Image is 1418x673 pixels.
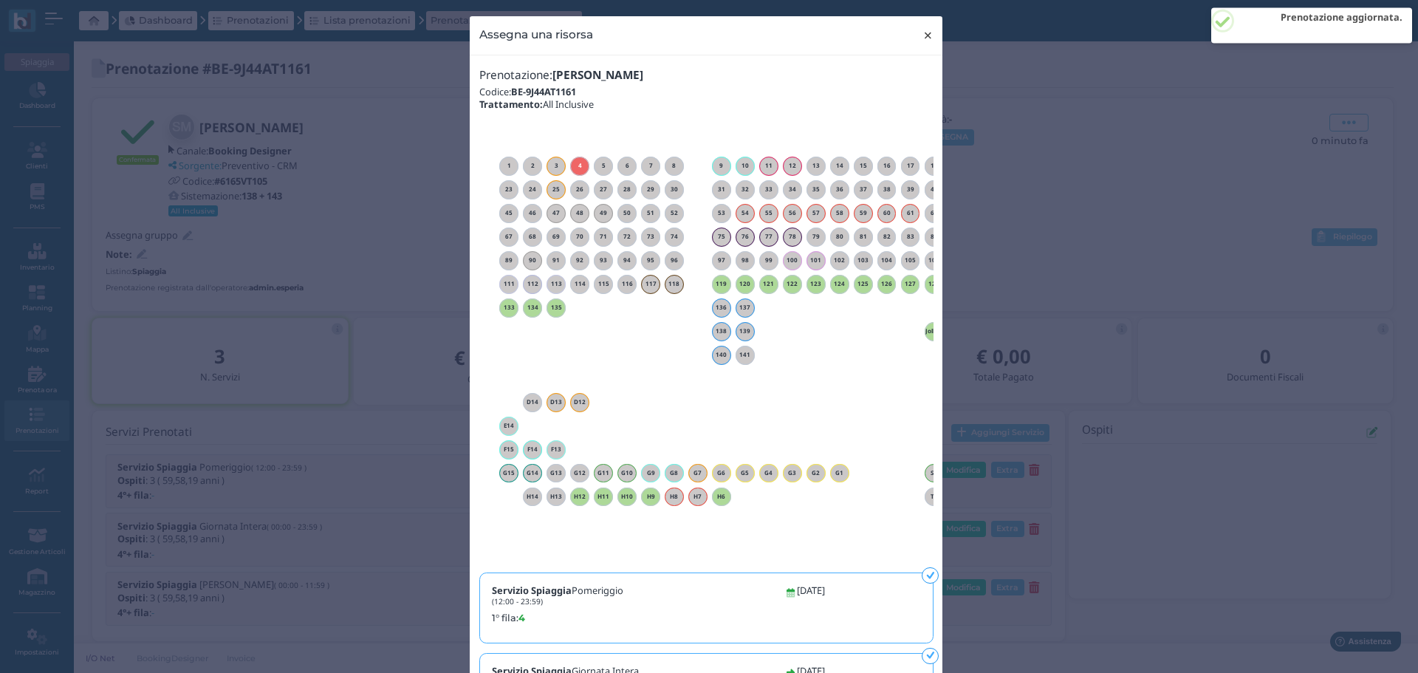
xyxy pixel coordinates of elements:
h6: 80 [830,233,849,240]
h6: 61 [901,210,920,216]
h6: 7 [641,163,660,169]
h6: 121 [759,281,778,287]
h6: 54 [736,210,755,216]
b: BE-9J44AT1161 [511,85,576,98]
h2: Prenotazione aggiornata. [1281,13,1402,23]
h6: 133 [499,304,518,311]
h6: 116 [617,281,637,287]
h6: 77 [759,233,778,240]
h6: 36 [830,186,849,193]
h6: G8 [665,470,684,476]
h6: 91 [547,257,566,264]
label: 1° fila: [492,611,769,625]
h6: 60 [877,210,897,216]
h5: Codice: [479,86,933,97]
h4: Prenotazione: [479,69,933,82]
h6: 138 [712,328,731,335]
h6: 95 [641,257,660,264]
h5: All Inclusive [479,99,933,109]
h6: 25 [547,186,566,193]
h6: 117 [641,281,660,287]
h6: 102 [830,257,849,264]
h6: 136 [712,304,731,311]
h6: 137 [736,304,755,311]
h6: G6 [712,470,731,476]
h6: 3 [547,163,566,169]
h6: 124 [830,281,849,287]
h6: 48 [570,210,589,216]
h6: 30 [665,186,684,193]
h6: 34 [783,186,802,193]
h6: 141 [736,352,755,358]
h6: E14 [499,423,518,429]
h6: 79 [806,233,826,240]
h6: 126 [877,281,897,287]
h6: 74 [665,233,684,240]
h6: 90 [523,257,542,264]
b: [PERSON_NAME] [552,67,643,83]
h6: 104 [877,257,897,264]
h6: 29 [641,186,660,193]
h6: 23 [499,186,518,193]
h6: 51 [641,210,660,216]
h6: 83 [901,233,920,240]
h6: G15 [499,470,518,476]
h6: 135 [547,304,566,311]
h6: 94 [617,257,637,264]
h6: 38 [877,186,897,193]
h6: G1 [830,470,849,476]
h6: 75 [712,233,731,240]
h6: 14 [830,163,849,169]
h6: 45 [499,210,518,216]
h6: 120 [736,281,755,287]
h6: 119 [712,281,731,287]
b: Servizio Spiaggia [492,584,572,597]
h6: 72 [617,233,637,240]
h6: 78 [783,233,802,240]
h6: 46 [523,210,542,216]
h6: 57 [806,210,826,216]
h6: D14 [523,399,542,406]
h6: 114 [570,281,589,287]
h6: F15 [499,446,518,453]
h5: [DATE] [797,585,825,595]
h6: G10 [617,470,637,476]
h6: 13 [806,163,826,169]
h6: 27 [594,186,613,193]
h6: H13 [547,493,566,500]
h6: D12 [570,399,589,406]
h6: 59 [854,210,873,216]
h6: 99 [759,257,778,264]
h6: 37 [854,186,873,193]
h6: 103 [854,257,873,264]
h6: 93 [594,257,613,264]
h5: Pomeriggio [492,585,623,606]
h6: G7 [688,470,708,476]
h6: 115 [594,281,613,287]
h6: H9 [641,493,660,500]
h6: G13 [547,470,566,476]
h6: H6 [712,493,731,500]
h6: 89 [499,257,518,264]
h6: 32 [736,186,755,193]
h6: 68 [523,233,542,240]
h6: 105 [901,257,920,264]
h6: 1 [499,163,518,169]
h6: 2 [523,163,542,169]
h6: 5 [594,163,613,169]
h6: 8 [665,163,684,169]
h6: 125 [854,281,873,287]
h6: 58 [830,210,849,216]
h6: 16 [877,163,897,169]
h6: 11 [759,163,778,169]
h6: 55 [759,210,778,216]
h6: 71 [594,233,613,240]
h6: 98 [736,257,755,264]
h6: 127 [901,281,920,287]
h6: 24 [523,186,542,193]
h6: 4 [570,163,589,169]
h6: 70 [570,233,589,240]
h6: H7 [688,493,708,500]
h6: 101 [806,257,826,264]
h6: 56 [783,210,802,216]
